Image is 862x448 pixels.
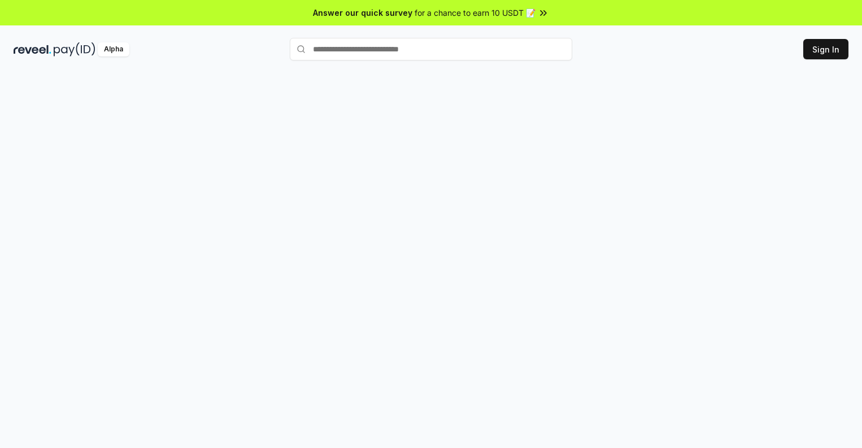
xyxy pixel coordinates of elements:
[803,39,848,59] button: Sign In
[98,42,129,56] div: Alpha
[14,42,51,56] img: reveel_dark
[313,7,412,19] span: Answer our quick survey
[54,42,95,56] img: pay_id
[415,7,536,19] span: for a chance to earn 10 USDT 📝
